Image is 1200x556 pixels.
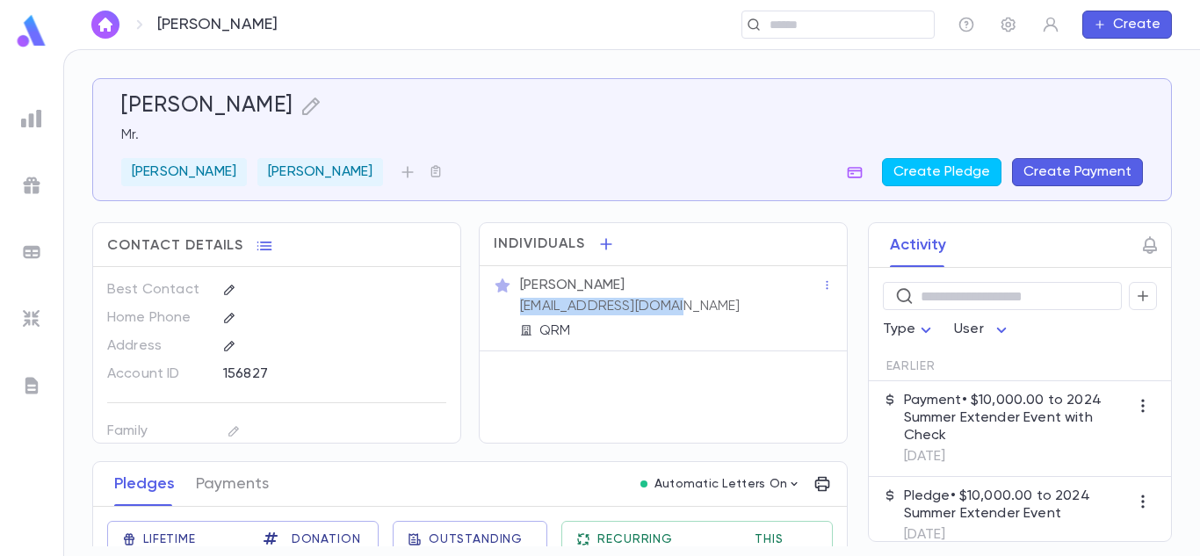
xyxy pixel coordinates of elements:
[539,322,570,340] p: QRM
[121,158,247,186] div: [PERSON_NAME]
[107,360,208,388] p: Account ID
[21,375,42,396] img: letters_grey.7941b92b52307dd3b8a917253454ce1c.svg
[882,158,1001,186] button: Create Pledge
[429,532,523,546] span: Outstanding
[904,526,1129,544] p: [DATE]
[904,392,1129,444] p: Payment • $10,000.00 to 2024 Summer Extender Event with Check
[21,308,42,329] img: imports_grey.530a8a0e642e233f2baf0ef88e8c9fcb.svg
[107,332,208,360] p: Address
[121,126,1143,144] p: Mr.
[520,277,625,294] p: [PERSON_NAME]
[114,462,175,506] button: Pledges
[223,360,401,386] div: 156827
[107,237,243,255] span: Contact Details
[14,14,49,48] img: logo
[107,304,208,332] p: Home Phone
[654,477,788,491] p: Automatic Letters On
[95,18,116,32] img: home_white.a664292cf8c1dea59945f0da9f25487c.svg
[21,175,42,196] img: campaigns_grey.99e729a5f7ee94e3726e6486bddda8f1.svg
[21,108,42,129] img: reports_grey.c525e4749d1bce6a11f5fe2a8de1b229.svg
[633,472,809,496] button: Automatic Letters On
[886,359,936,373] span: Earlier
[157,15,278,34] p: [PERSON_NAME]
[1082,11,1172,39] button: Create
[954,322,984,336] span: User
[520,298,740,315] p: [EMAIL_ADDRESS][DOMAIN_NAME]
[904,487,1129,523] p: Pledge • $10,000.00 to 2024 Summer Extender Event
[890,223,946,267] button: Activity
[883,322,916,336] span: Type
[1012,158,1143,186] button: Create Payment
[494,235,585,253] span: Individuals
[883,313,937,347] div: Type
[107,276,208,304] p: Best Contact
[954,313,1012,347] div: User
[132,163,236,181] p: [PERSON_NAME]
[257,158,383,186] div: [PERSON_NAME]
[121,93,293,119] h5: [PERSON_NAME]
[904,448,1129,466] p: [DATE]
[196,462,269,506] button: Payments
[21,242,42,263] img: batches_grey.339ca447c9d9533ef1741baa751efc33.svg
[107,417,208,445] p: Family
[268,163,372,181] p: [PERSON_NAME]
